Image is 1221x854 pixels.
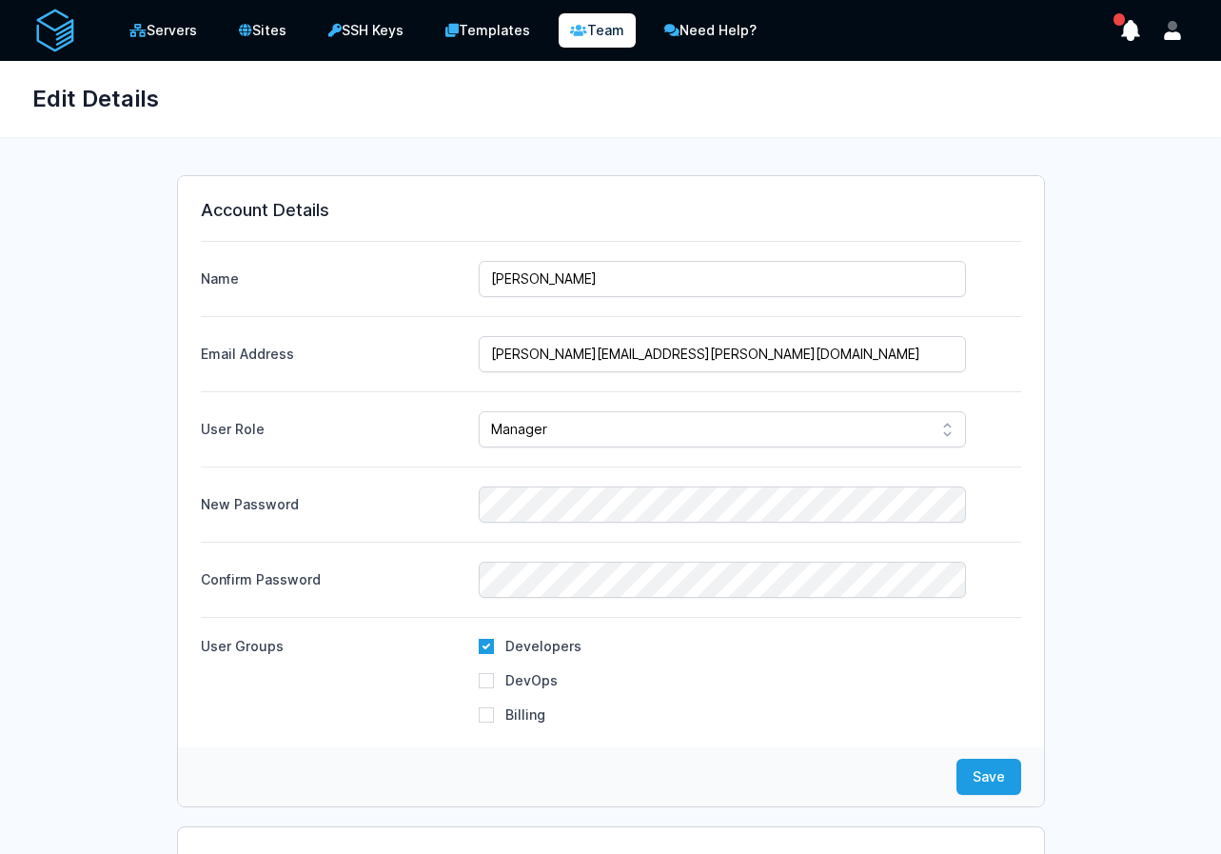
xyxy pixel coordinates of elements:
[201,637,464,656] div: User Groups
[559,13,636,48] a: Team
[505,638,581,654] label: Developers
[315,11,417,50] a: SSH Keys
[201,337,464,364] label: Email Address
[505,672,558,688] label: DevOps
[1113,13,1126,26] span: has unread notifications
[201,412,464,439] label: User Role
[201,563,464,589] label: Confirm Password
[1113,13,1148,48] button: show notifications
[1155,13,1190,48] button: User menu
[116,11,210,50] a: Servers
[201,262,464,288] label: Name
[432,11,543,50] a: Templates
[32,76,159,122] h1: Edit Details
[201,487,464,514] label: New Password
[32,8,78,53] img: serverAuth logo
[651,11,770,50] a: Need Help?
[201,199,1021,222] h3: Account Details
[505,706,545,723] label: Billing
[226,11,300,50] a: Sites
[956,759,1021,795] button: Save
